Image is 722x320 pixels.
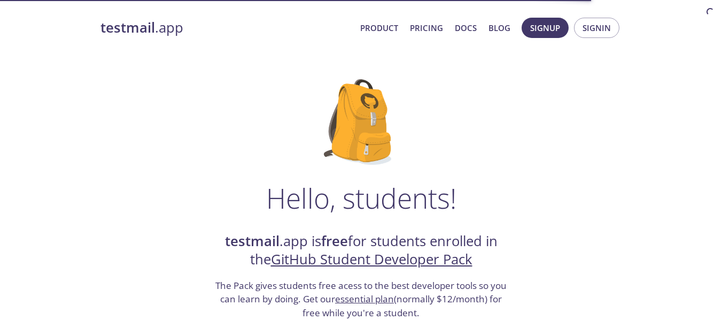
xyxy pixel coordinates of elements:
span: Signup [530,21,560,35]
h1: Hello, students! [266,182,456,214]
strong: free [321,232,348,250]
a: Product [360,21,398,35]
a: testmail.app [100,19,352,37]
a: GitHub Student Developer Pack [271,250,472,269]
h2: .app is for students enrolled in the [214,232,508,269]
button: Signin [574,18,619,38]
h3: The Pack gives students free acess to the best developer tools so you can learn by doing. Get our... [214,279,508,320]
strong: testmail [100,18,155,37]
button: Signup [522,18,569,38]
a: essential plan [335,293,394,305]
span: Signin [583,21,611,35]
strong: testmail [225,232,280,250]
a: Pricing [410,21,443,35]
img: github-student-backpack.png [324,79,398,165]
a: Blog [488,21,510,35]
a: Docs [455,21,477,35]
